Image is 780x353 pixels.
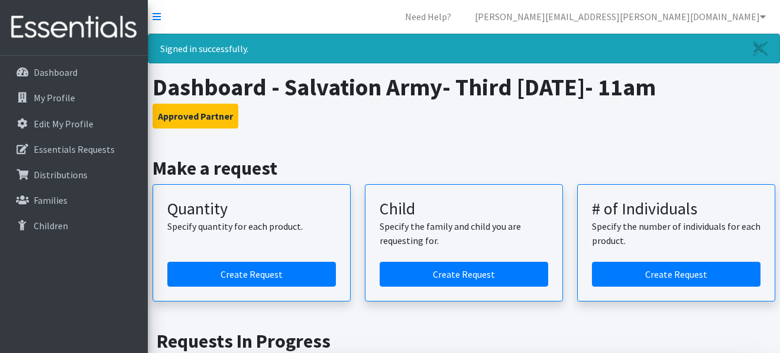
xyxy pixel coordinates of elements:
p: Edit My Profile [34,118,93,130]
a: Distributions [5,163,143,187]
a: Essentials Requests [5,137,143,161]
p: Children [34,220,68,232]
a: Families [5,188,143,212]
h2: Requests In Progress [157,330,771,352]
h1: Dashboard - Salvation Army- Third [DATE]- 11am [153,73,776,101]
p: Families [34,194,67,206]
a: Close [742,34,779,63]
a: Edit My Profile [5,112,143,136]
p: Specify the number of individuals for each product. [592,219,760,248]
a: Children [5,214,143,238]
a: Dashboard [5,60,143,84]
p: Dashboard [34,66,77,78]
button: Approved Partner [153,104,238,129]
p: Essentials Requests [34,143,115,155]
a: Create a request by number of individuals [592,262,760,287]
div: Signed in successfully. [148,34,780,63]
p: Specify the family and child you are requesting for. [380,219,548,248]
p: Distributions [34,169,88,181]
h3: # of Individuals [592,199,760,219]
a: Create a request for a child or family [380,262,548,287]
p: My Profile [34,92,75,104]
p: Specify quantity for each product. [167,219,336,233]
h2: Make a request [153,157,776,179]
h3: Quantity [167,199,336,219]
a: [PERSON_NAME][EMAIL_ADDRESS][PERSON_NAME][DOMAIN_NAME] [465,5,775,28]
img: HumanEssentials [5,8,143,47]
h3: Child [380,199,548,219]
a: Need Help? [396,5,461,28]
a: My Profile [5,86,143,110]
a: Create a request by quantity [167,262,336,287]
